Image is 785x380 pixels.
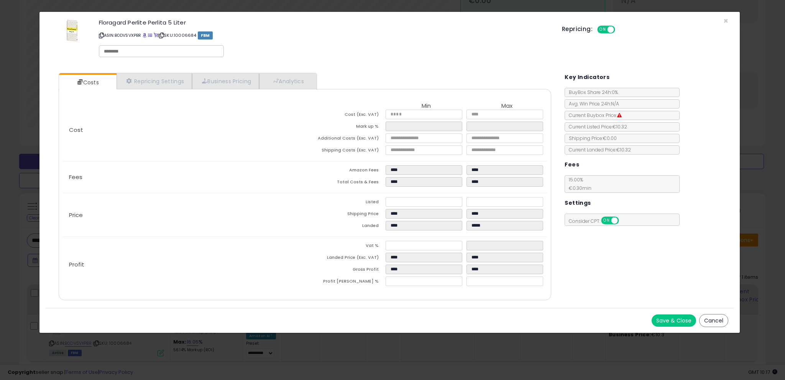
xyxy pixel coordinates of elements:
td: Mark up % [305,122,386,133]
th: Min [386,103,466,110]
span: Current Landed Price: €10.32 [565,146,631,153]
span: Consider CPT: [565,218,629,224]
h3: Floragard Perlite Perlita 5 Liter [99,20,550,25]
span: Current Listed Price: €10.32 [565,123,627,130]
span: FBM [198,31,213,39]
a: Your listing only [154,32,158,38]
span: × [723,15,728,26]
span: Avg. Win Price 24h: N/A [565,100,619,107]
td: Gross Profit [305,265,386,276]
h5: Settings [565,198,591,208]
td: Landed [305,221,386,233]
td: Additional Costs (Exc. VAT) [305,133,386,145]
span: Shipping Price: €0.00 [565,135,617,141]
h5: Fees [565,160,579,169]
h5: Repricing: [562,26,593,32]
td: Landed Price (Exc. VAT) [305,253,386,265]
td: Shipping Costs (Exc. VAT) [305,145,386,157]
span: €0.30 min [565,185,591,191]
a: Analytics [259,73,316,89]
img: 419Kl+EpYdL._SL60_.jpg [61,20,84,43]
button: Cancel [699,314,728,327]
th: Max [466,103,547,110]
a: All offer listings [148,32,152,38]
span: ON [598,26,608,33]
p: ASIN: B0DVSVXPBR | SKU: 10006684 [99,29,550,41]
p: Fees [63,174,305,180]
a: Repricing Settings [117,73,192,89]
p: Profit [63,262,305,268]
span: OFF [618,217,630,224]
td: Profit [PERSON_NAME] % [305,276,386,288]
td: Vat % [305,241,386,253]
p: Price [63,212,305,218]
span: 15.00 % [565,176,591,191]
td: Total Costs & Fees [305,177,386,189]
a: Costs [59,75,116,90]
a: BuyBox page [143,32,147,38]
td: Cost (Exc. VAT) [305,110,386,122]
span: OFF [614,26,626,33]
i: Suppressed Buy Box [617,113,622,118]
button: Save & Close [652,314,696,327]
td: Listed [305,197,386,209]
td: Amazon Fees [305,165,386,177]
span: ON [602,217,612,224]
span: Current Buybox Price: [565,112,622,118]
span: BuyBox Share 24h: 0% [565,89,618,95]
p: Cost [63,127,305,133]
a: Business Pricing [192,73,259,89]
h5: Key Indicators [565,72,609,82]
td: Shipping Price [305,209,386,221]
